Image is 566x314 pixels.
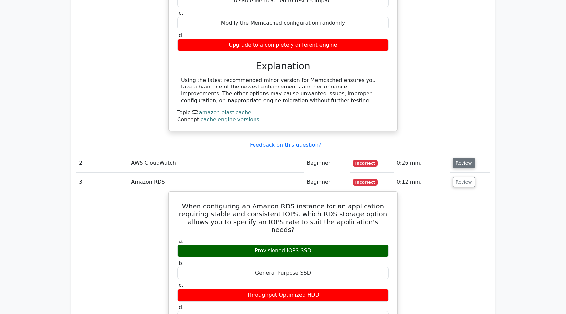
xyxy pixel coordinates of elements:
[177,202,389,234] h5: When configuring an Amazon RDS instance for an application requiring stable and consistent IOPS, ...
[177,245,389,257] div: Provisioned IOPS SSD
[179,10,183,16] span: c.
[181,77,385,104] div: Using the latest recommended minor version for Memcached ensures you take advantage of the newest...
[250,142,321,148] a: Feedback on this question?
[179,304,184,310] span: d.
[76,173,128,191] td: 3
[179,238,184,244] span: a.
[177,17,389,29] div: Modify the Memcached configuration randomly
[177,109,389,116] div: Topic:
[76,154,128,172] td: 2
[199,109,251,116] a: amazon elasticache
[177,116,389,123] div: Concept:
[353,179,378,186] span: Incorrect
[201,116,259,123] a: cache engine versions
[394,154,450,172] td: 0:26 min.
[181,61,385,72] h3: Explanation
[394,173,450,191] td: 0:12 min.
[128,173,304,191] td: Amazon RDS
[179,282,183,288] span: c.
[179,260,184,266] span: b.
[453,158,475,168] button: Review
[177,39,389,51] div: Upgrade to a completely different engine
[304,154,350,172] td: Beginner
[179,32,184,38] span: d.
[177,267,389,280] div: General Purpose SSD
[304,173,350,191] td: Beginner
[453,177,475,187] button: Review
[128,154,304,172] td: AWS CloudWatch
[353,160,378,167] span: Incorrect
[177,289,389,302] div: Throughput Optimized HDD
